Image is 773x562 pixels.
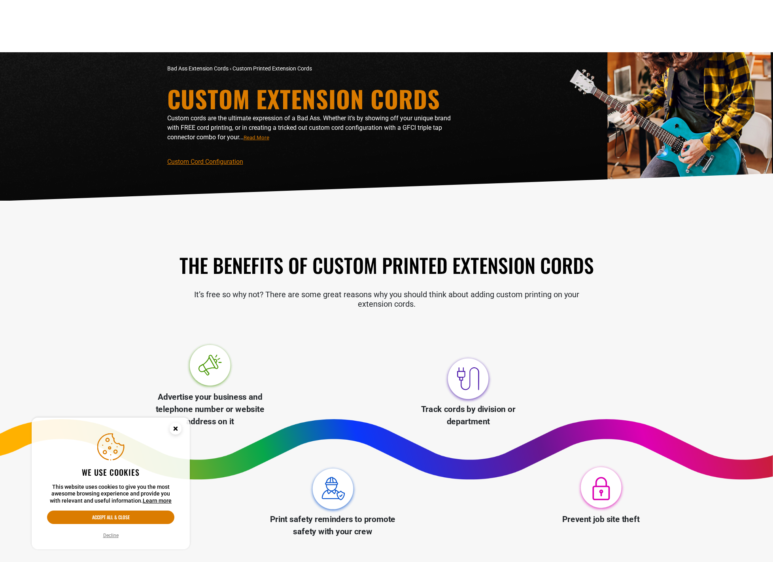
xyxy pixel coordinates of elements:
img: Advertise [185,342,234,391]
p: Track cords by division or department [404,403,533,428]
span: Read More [244,135,269,140]
aside: Cookie Consent [32,418,190,550]
span: › [230,65,231,72]
a: Learn more [143,497,172,504]
nav: breadcrumbs [167,65,456,73]
img: Track [444,354,493,403]
p: This website uses cookies to give you the most awesome browsing experience and provide you with r... [47,484,174,505]
p: Advertise your business and telephone number or website address on it [146,391,274,428]
a: Bad Ass Extension Cords [167,65,229,72]
img: Prevent [576,465,626,514]
h2: The Benefits of Custom Printed Extension Cords [167,252,606,278]
img: Print [308,465,357,514]
button: Accept all & close [47,511,174,524]
p: Print safety reminders to promote safety with your crew [268,513,397,538]
a: Custom Cord Configuration [167,158,243,165]
h1: Custom Extension Cords [167,87,456,110]
h2: We use cookies [47,467,174,477]
p: It’s free so why not? There are some great reasons why you should think about adding custom print... [167,290,606,309]
p: Custom cords are the ultimate expression of a Bad Ass. Whether it’s by showing off your unique br... [167,114,456,142]
span: Custom Printed Extension Cords [232,65,312,72]
button: Decline [101,532,121,539]
p: Prevent job site theft [537,513,665,526]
